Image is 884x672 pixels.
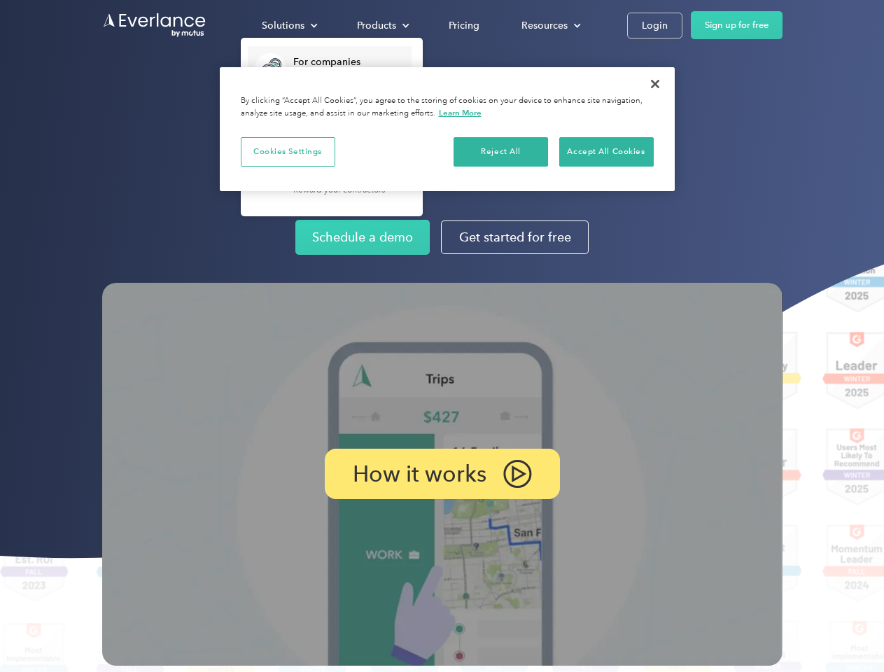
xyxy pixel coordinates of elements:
[559,137,654,167] button: Accept All Cookies
[103,83,174,113] input: Submit
[241,38,423,216] nav: Solutions
[262,17,304,34] div: Solutions
[439,108,482,118] a: More information about your privacy, opens in a new tab
[220,67,675,191] div: Privacy
[454,137,548,167] button: Reject All
[295,220,430,255] a: Schedule a demo
[357,17,396,34] div: Products
[248,13,329,38] div: Solutions
[293,55,405,69] div: For companies
[627,13,682,38] a: Login
[241,95,654,120] div: By clicking “Accept All Cookies”, you agree to the storing of cookies on your device to enhance s...
[691,11,783,39] a: Sign up for free
[441,220,589,254] a: Get started for free
[642,17,668,34] div: Login
[343,13,421,38] div: Products
[507,13,592,38] div: Resources
[435,13,493,38] a: Pricing
[102,12,207,38] a: Go to homepage
[449,17,479,34] div: Pricing
[640,69,671,99] button: Close
[521,17,568,34] div: Resources
[353,465,486,482] p: How it works
[241,137,335,167] button: Cookies Settings
[248,46,412,92] a: For companiesEasy vehicle reimbursements
[220,67,675,191] div: Cookie banner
